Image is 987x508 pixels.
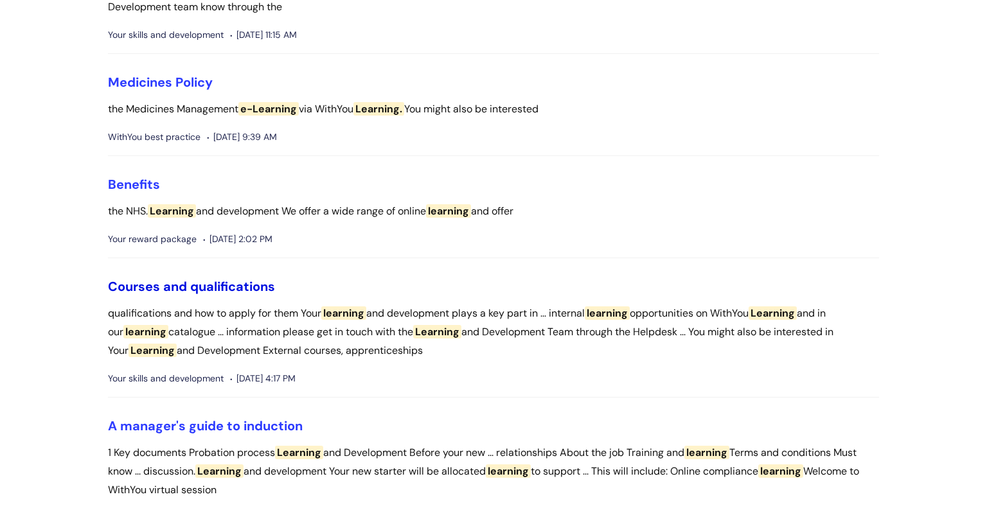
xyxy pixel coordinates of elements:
p: qualifications and how to apply for them Your and development plays a key part in ... internal op... [108,304,879,360]
span: Your skills and development [108,27,224,43]
span: [DATE] 11:15 AM [230,27,297,43]
p: 1 Key documents Probation process and Development Before your new ... relationships About the job... [108,444,879,499]
p: the Medicines Management via WithYou You might also be interested [108,100,879,119]
span: Learning [148,204,196,218]
p: the NHS. and development We offer a wide range of online and offer [108,202,879,221]
span: Learning. [353,102,404,116]
a: Benefits [108,176,160,193]
span: WithYou best practice [108,129,200,145]
span: Your skills and development [108,371,224,387]
span: Your reward package [108,231,197,247]
span: e-Learning [238,102,299,116]
span: [DATE] 2:02 PM [203,231,272,247]
span: learning [486,464,531,478]
span: learning [758,464,803,478]
span: [DATE] 9:39 AM [207,129,277,145]
a: A manager's guide to induction [108,417,303,434]
span: learning [684,446,729,459]
span: Learning [129,344,177,357]
span: learning [585,306,630,320]
span: learning [123,325,168,338]
span: learning [321,306,366,320]
span: Learning [749,306,797,320]
span: [DATE] 4:17 PM [230,371,296,387]
span: learning [426,204,471,218]
a: Courses and qualifications [108,278,275,295]
span: Learning [195,464,244,478]
a: Medicines Policy [108,74,213,91]
span: Learning [413,325,461,338]
span: Learning [275,446,323,459]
